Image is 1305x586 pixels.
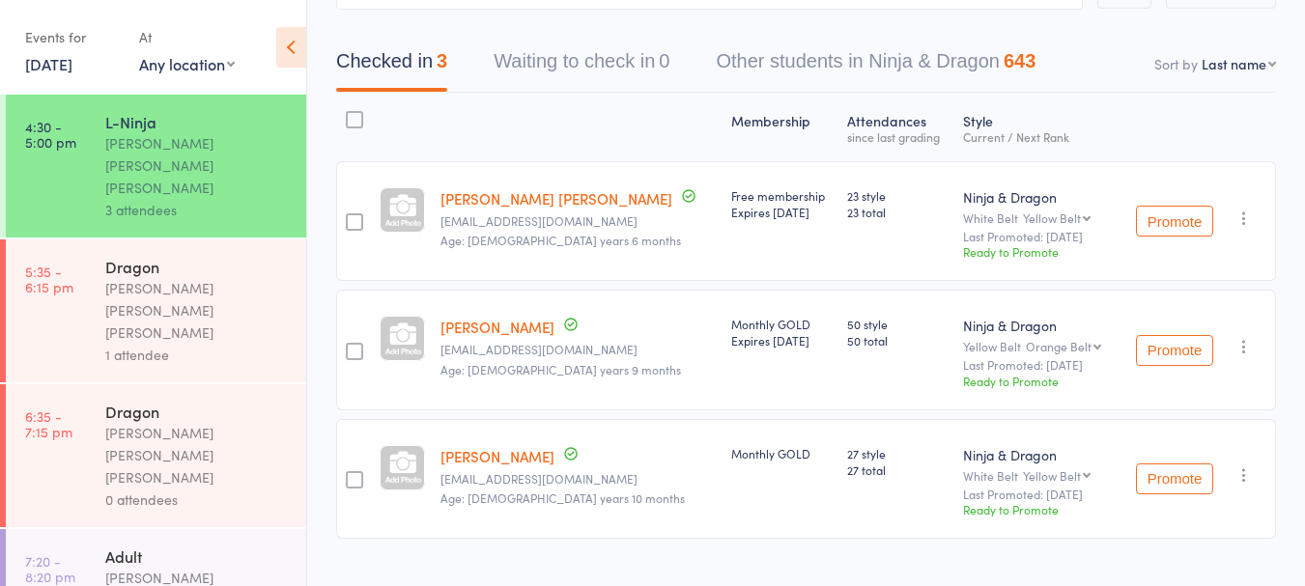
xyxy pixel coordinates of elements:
[847,187,947,204] span: 23 style
[105,256,290,277] div: Dragon
[25,21,120,53] div: Events for
[1136,206,1213,237] button: Promote
[440,446,554,466] a: [PERSON_NAME]
[139,21,235,53] div: At
[105,199,290,221] div: 3 attendees
[839,101,954,153] div: Atten­dances
[440,361,681,377] span: Age: [DEMOGRAPHIC_DATA] years 9 months
[1023,211,1081,224] div: Yellow Belt
[963,230,1111,243] small: Last Promoted: [DATE]
[847,204,947,220] span: 23 total
[731,445,832,461] div: Monthly GOLD
[963,340,1111,352] div: Yellow Belt
[1136,335,1213,366] button: Promote
[1202,54,1266,73] div: Last name
[1026,340,1092,352] div: Orange Belt
[963,358,1111,372] small: Last Promoted: [DATE]
[731,204,832,220] div: Expires [DATE]
[336,41,447,92] button: Checked in3
[6,95,306,237] a: 4:30 -5:00 pmL-Ninja[PERSON_NAME] [PERSON_NAME] [PERSON_NAME]3 attendees
[6,384,306,527] a: 6:35 -7:15 pmDragon[PERSON_NAME] [PERSON_NAME] [PERSON_NAME]0 attendees
[105,401,290,422] div: Dragon
[105,111,290,132] div: L-Ninja
[105,277,290,344] div: [PERSON_NAME] [PERSON_NAME] [PERSON_NAME]
[440,232,681,248] span: Age: [DEMOGRAPHIC_DATA] years 6 months
[105,132,290,199] div: [PERSON_NAME] [PERSON_NAME] [PERSON_NAME]
[494,41,669,92] button: Waiting to check in0
[25,553,75,584] time: 7:20 - 8:20 pm
[105,344,290,366] div: 1 attendee
[1136,463,1213,494] button: Promote
[139,53,235,74] div: Any location
[437,50,447,71] div: 3
[440,317,554,337] a: [PERSON_NAME]
[723,101,839,153] div: Membership
[25,119,76,150] time: 4:30 - 5:00 pm
[847,332,947,349] span: 50 total
[847,445,947,461] span: 27 style
[716,41,1035,92] button: Other students in Ninja & Dragon643
[955,101,1119,153] div: Style
[847,316,947,332] span: 50 style
[963,316,1111,335] div: Ninja & Dragon
[1004,50,1035,71] div: 643
[731,332,832,349] div: Expires [DATE]
[963,469,1111,482] div: White Belt
[731,316,832,349] div: Monthly GOLD
[440,188,672,209] a: [PERSON_NAME] [PERSON_NAME]
[105,422,290,488] div: [PERSON_NAME] [PERSON_NAME] [PERSON_NAME]
[6,239,306,382] a: 5:35 -6:15 pmDragon[PERSON_NAME] [PERSON_NAME] [PERSON_NAME]1 attendee
[440,343,715,356] small: rashigupta3@gmail.com
[440,472,715,486] small: ashwin.singh2908@gmail.com
[847,130,947,143] div: since last grading
[105,545,290,567] div: Adult
[1154,54,1198,73] label: Sort by
[963,187,1111,207] div: Ninja & Dragon
[25,53,72,74] a: [DATE]
[963,211,1111,224] div: White Belt
[731,187,832,220] div: Free membership
[963,373,1111,389] div: Ready to Promote
[25,408,72,439] time: 6:35 - 7:15 pm
[963,243,1111,260] div: Ready to Promote
[105,488,290,511] div: 0 attendees
[25,264,73,294] time: 5:35 - 6:15 pm
[847,461,947,478] span: 27 total
[440,214,715,228] small: tawheez@gmail.com
[659,50,669,71] div: 0
[963,501,1111,517] div: Ready to Promote
[963,130,1111,143] div: Current / Next Rank
[963,488,1111,501] small: Last Promoted: [DATE]
[1023,469,1081,482] div: Yellow Belt
[440,489,685,506] span: Age: [DEMOGRAPHIC_DATA] years 10 months
[963,445,1111,464] div: Ninja & Dragon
